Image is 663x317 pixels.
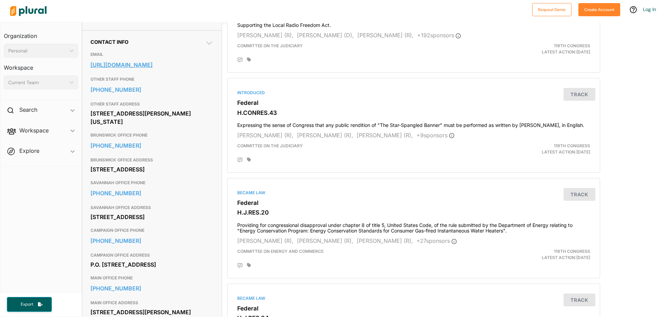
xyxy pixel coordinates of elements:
span: Contact Info [90,39,128,45]
span: + 192 sponsor s [417,32,461,39]
span: [PERSON_NAME] (R), [357,237,413,244]
h3: BRUNSWICK OFFICE ADDRESS [90,156,213,164]
h3: Organization [4,26,78,41]
button: Track [564,188,595,201]
span: [PERSON_NAME] (R), [297,132,353,139]
span: 119th Congress [554,143,590,148]
div: Latest Action: [DATE] [474,248,595,261]
a: Create Account [578,6,620,13]
h3: Federal [237,305,590,312]
h2: Search [19,106,37,113]
h4: Expressing the sense of Congress that any public rendition of "The Star-Spangled Banner" must be ... [237,119,590,128]
a: [URL][DOMAIN_NAME] [90,60,213,70]
h3: SAVANNAH OFFICE PHONE [90,179,213,187]
span: + 27 sponsor s [416,237,457,244]
button: Track [564,294,595,306]
div: P.O. [STREET_ADDRESS] [90,259,213,270]
button: Create Account [578,3,620,16]
div: Add tags [247,263,251,268]
a: Log In [643,6,656,12]
span: 119th Congress [554,43,590,48]
div: Add Position Statement [237,57,243,63]
span: [PERSON_NAME] (D), [297,32,354,39]
span: [PERSON_NAME] (R), [357,132,413,139]
div: Add Position Statement [237,157,243,163]
span: Committee on the Judiciary [237,43,303,48]
span: [PERSON_NAME] (R), [237,132,294,139]
h3: CAMPAIGN OFFICE PHONE [90,226,213,235]
div: Personal [8,47,67,55]
div: Add tags [247,57,251,62]
span: [PERSON_NAME] (R), [357,32,414,39]
div: [STREET_ADDRESS] [90,212,213,222]
h3: H.J.RES.20 [237,209,590,216]
h3: H.CONRES.43 [237,109,590,116]
h3: MAIN OFFICE PHONE [90,274,213,282]
h4: Providing for congressional disapproval under chapter 8 of title 5, United States Code, of the ru... [237,219,590,234]
span: [PERSON_NAME] (R), [237,237,294,244]
span: Committee on the Judiciary [237,143,303,148]
div: Current Team [8,79,67,86]
h3: EMAIL [90,50,213,59]
h3: Federal [237,199,590,206]
div: Introduced [237,90,590,96]
h3: Federal [237,99,590,106]
span: [PERSON_NAME] (R), [297,237,353,244]
a: [PHONE_NUMBER] [90,188,213,198]
h4: Supporting the Local Radio Freedom Act. [237,19,590,28]
a: [PHONE_NUMBER] [90,236,213,246]
a: [PHONE_NUMBER] [90,85,213,95]
span: 119th Congress [554,249,590,254]
h3: OTHER STAFF ADDRESS [90,100,213,108]
div: Became Law [237,190,590,196]
button: Export [7,297,52,312]
div: Became Law [237,295,590,301]
a: [PHONE_NUMBER] [90,140,213,151]
a: [PHONE_NUMBER] [90,283,213,294]
button: Request Demo [532,3,571,16]
span: Committee on Energy and Commerce [237,249,324,254]
span: [PERSON_NAME] (R), [237,32,294,39]
h3: CAMPAIGN OFFICE ADDRESS [90,251,213,259]
div: Latest Action: [DATE] [474,43,595,55]
h3: MAIN OFFICE ADDRESS [90,299,213,307]
span: + 9 sponsor s [416,132,454,139]
div: [STREET_ADDRESS][PERSON_NAME][US_STATE] [90,108,213,127]
button: Track [564,88,595,101]
h3: SAVANNAH OFFICE ADDRESS [90,204,213,212]
h3: BRUNSWICK OFFICE PHONE [90,131,213,139]
a: Request Demo [532,6,571,13]
div: Add tags [247,157,251,162]
div: [STREET_ADDRESS] [90,164,213,175]
h3: OTHER STAFF PHONE [90,75,213,83]
div: Add Position Statement [237,263,243,268]
h3: Workspace [4,58,78,73]
span: Export [16,301,38,307]
div: Latest Action: [DATE] [474,143,595,155]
